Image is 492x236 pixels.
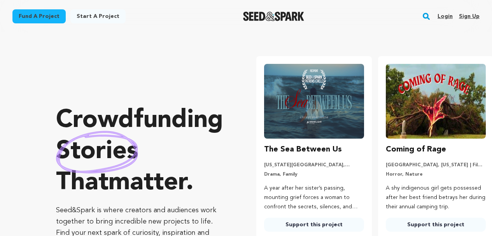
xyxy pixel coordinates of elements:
[264,64,364,139] img: The Sea Between Us image
[438,10,453,23] a: Login
[264,218,364,232] a: Support this project
[386,218,486,232] a: Support this project
[264,162,364,168] p: [US_STATE][GEOGRAPHIC_DATA], [US_STATE] | Film Short
[264,184,364,211] p: A year after her sister’s passing, mounting grief forces a woman to confront the secrets, silence...
[243,12,304,21] a: Seed&Spark Homepage
[386,162,486,168] p: [GEOGRAPHIC_DATA], [US_STATE] | Film Short
[386,184,486,211] p: A shy indigenous girl gets possessed after her best friend betrays her during their annual campin...
[264,171,364,178] p: Drama, Family
[243,12,304,21] img: Seed&Spark Logo Dark Mode
[264,143,342,156] h3: The Sea Between Us
[386,171,486,178] p: Horror, Nature
[386,64,486,139] img: Coming of Rage image
[56,105,225,199] p: Crowdfunding that .
[459,10,480,23] a: Sign up
[12,9,66,23] a: Fund a project
[386,143,446,156] h3: Coming of Rage
[56,131,138,173] img: hand sketched image
[109,171,186,195] span: matter
[70,9,126,23] a: Start a project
